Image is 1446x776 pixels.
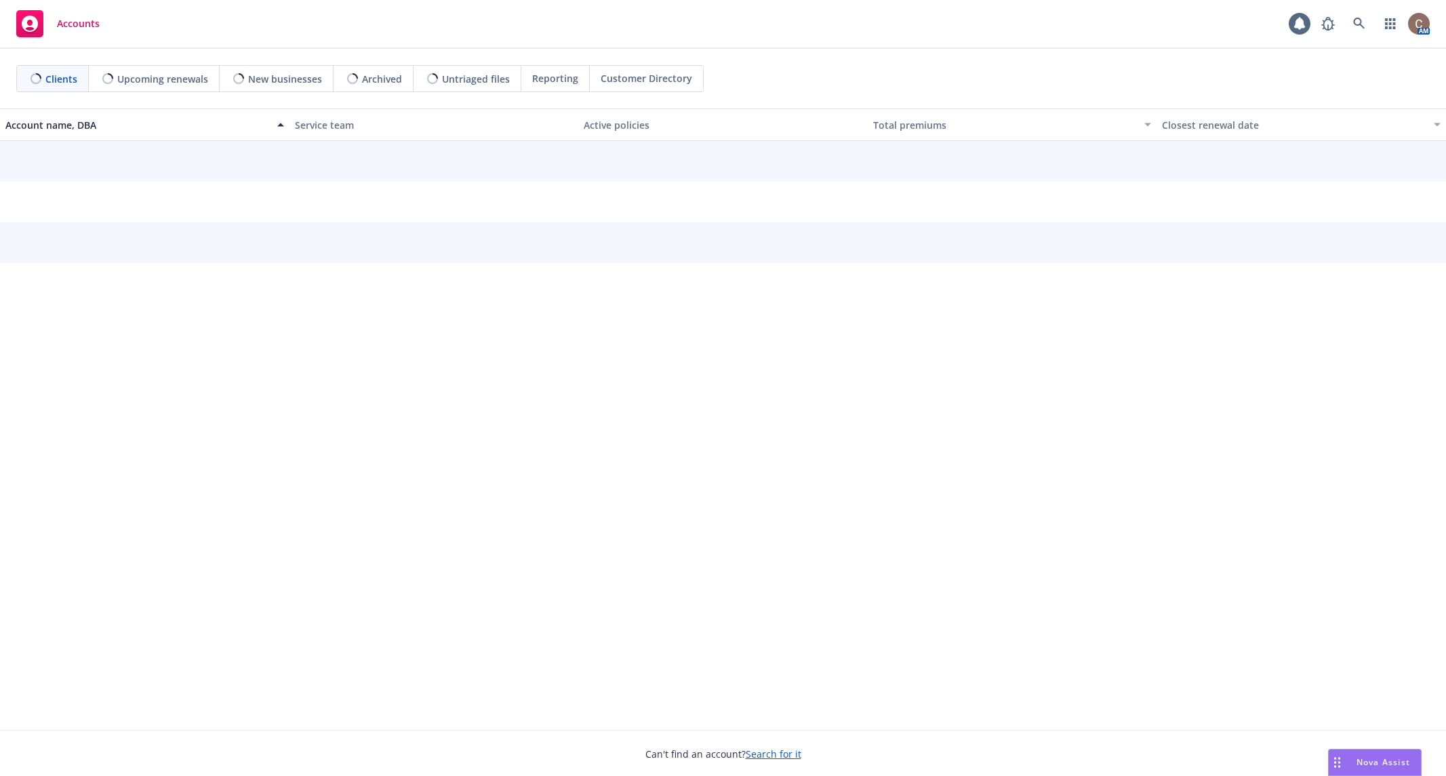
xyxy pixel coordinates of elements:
span: Clients [45,72,77,86]
button: Active policies [578,108,868,141]
span: Customer Directory [601,71,692,85]
a: Report a Bug [1314,10,1342,37]
div: Service team [295,118,574,132]
span: Upcoming renewals [117,72,208,86]
button: Closest renewal date [1157,108,1446,141]
a: Switch app [1377,10,1404,37]
div: Active policies [584,118,862,132]
a: Search for it [746,748,801,760]
div: Drag to move [1329,750,1346,775]
span: Untriaged files [442,72,510,86]
span: New businesses [248,72,322,86]
button: Nova Assist [1328,749,1422,776]
span: Accounts [57,18,100,29]
button: Service team [289,108,579,141]
a: Search [1346,10,1373,37]
button: Total premiums [868,108,1157,141]
div: Closest renewal date [1162,118,1426,132]
img: photo [1408,13,1430,35]
span: Reporting [532,71,578,85]
a: Accounts [11,5,105,43]
div: Account name, DBA [5,118,269,132]
span: Can't find an account? [645,747,801,761]
div: Total premiums [873,118,1137,132]
span: Archived [362,72,402,86]
span: Nova Assist [1357,756,1410,768]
